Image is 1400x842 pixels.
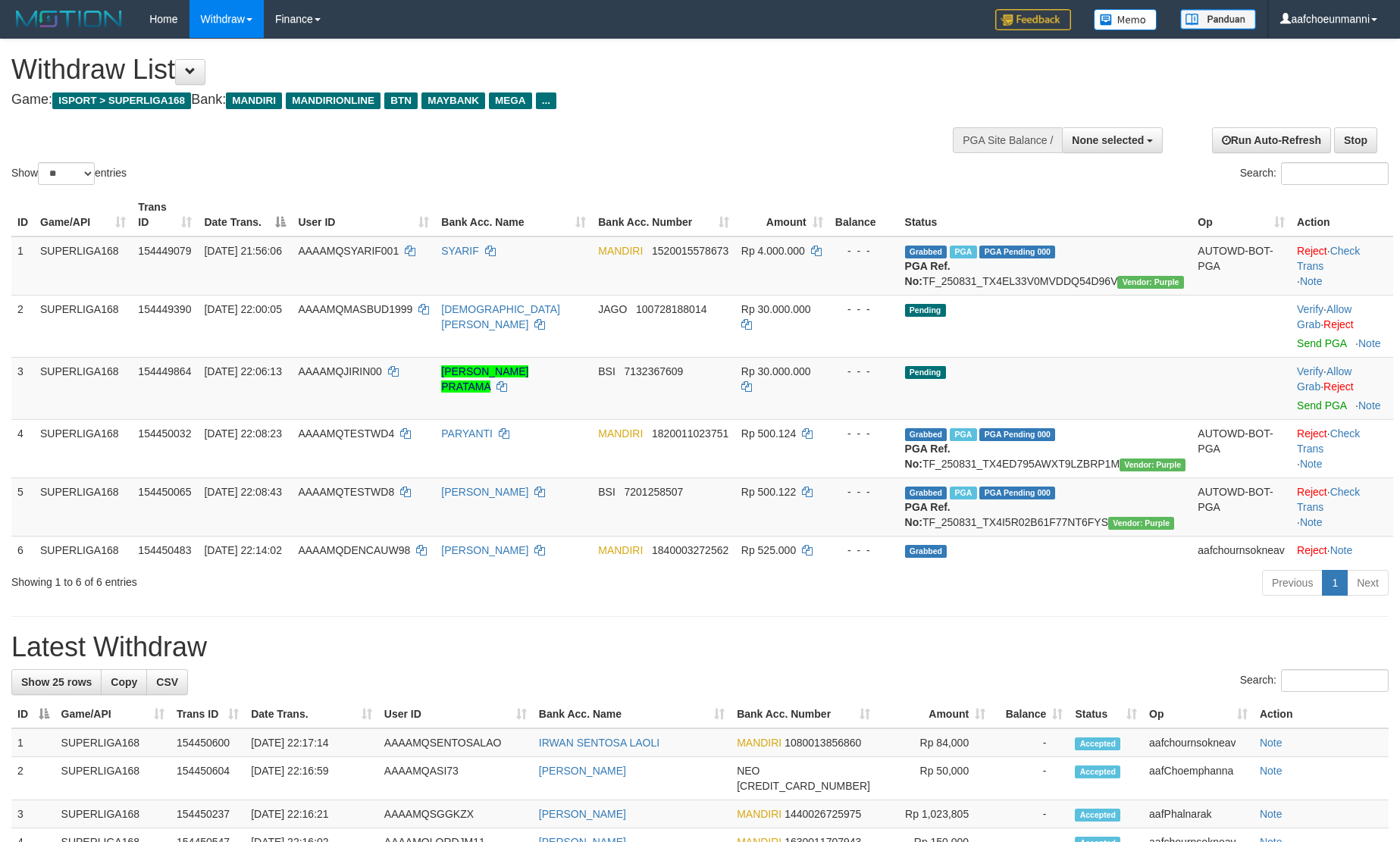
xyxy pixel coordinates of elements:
[138,303,191,315] span: 154449390
[101,669,147,695] a: Copy
[1291,357,1393,419] td: · ·
[421,92,485,109] span: MAYBANK
[245,700,378,728] th: Date Trans.: activate to sort column ascending
[245,728,378,757] td: [DATE] 22:17:14
[1297,486,1360,513] a: Check Trans
[1143,757,1254,800] td: aafChoemphanna
[876,700,991,728] th: Amount: activate to sort column ascending
[378,800,533,828] td: AAAAMQSGGKZX
[298,303,412,315] span: AAAAMQMASBUD1999
[835,543,893,558] div: - - -
[979,428,1055,441] span: PGA Pending
[995,9,1071,30] img: Feedback.jpg
[1062,127,1163,153] button: None selected
[899,477,1192,536] td: TF_250831_TX4I5R02B61F77NT6FYS
[55,700,171,728] th: Game/API: activate to sort column ascending
[1297,245,1360,272] a: Check Trans
[11,357,34,419] td: 3
[441,427,493,440] a: PARYANTI
[737,737,781,749] span: MANDIRI
[1192,193,1291,236] th: Op: activate to sort column ascending
[1075,737,1120,750] span: Accepted
[1192,536,1291,564] td: aafchournsokneav
[1297,427,1327,440] a: Reject
[204,365,281,377] span: [DATE] 22:06:13
[171,757,245,800] td: 154450604
[1291,295,1393,357] td: · ·
[11,757,55,800] td: 2
[11,55,918,85] h1: Withdraw List
[34,477,132,536] td: SUPERLIGA168
[741,486,796,498] span: Rp 500.122
[1347,570,1389,596] a: Next
[741,245,805,257] span: Rp 4.000.000
[598,365,615,377] span: BSI
[991,757,1069,800] td: -
[835,484,893,499] div: - - -
[378,700,533,728] th: User ID: activate to sort column ascending
[489,92,532,109] span: MEGA
[737,780,870,792] span: Copy 5859459297920950 to clipboard
[953,127,1062,153] div: PGA Site Balance /
[899,236,1192,296] td: TF_250831_TX4EL33V0MVDDQ54D96V
[950,487,976,499] span: Marked by aafmaleo
[1192,419,1291,477] td: AUTOWD-BOT-PGA
[204,427,281,440] span: [DATE] 22:08:23
[835,426,893,441] div: - - -
[741,544,796,556] span: Rp 525.000
[1075,765,1120,778] span: Accepted
[138,544,191,556] span: 154450483
[1297,486,1327,498] a: Reject
[991,800,1069,828] td: -
[34,357,132,419] td: SUPERLIGA168
[298,486,394,498] span: AAAAMQTESTWD8
[1297,427,1360,455] a: Check Trans
[991,728,1069,757] td: -
[598,544,643,556] span: MANDIRI
[1297,399,1346,412] a: Send PGA
[1254,700,1389,728] th: Action
[11,669,102,695] a: Show 25 rows
[171,700,245,728] th: Trans ID: activate to sort column ascending
[905,304,946,317] span: Pending
[539,737,659,749] a: IRWAN SENTOSA LAOLI
[950,246,976,258] span: Marked by aafchoeunmanni
[741,303,811,315] span: Rp 30.000.000
[735,193,829,236] th: Amount: activate to sort column ascending
[11,700,55,728] th: ID: activate to sort column descending
[441,245,479,257] a: SYARIF
[905,501,951,528] b: PGA Ref. No:
[1291,477,1393,536] td: · ·
[876,757,991,800] td: Rp 50,000
[1322,570,1348,596] a: 1
[11,419,34,477] td: 4
[592,193,735,236] th: Bank Acc. Number: activate to sort column ascending
[204,303,281,315] span: [DATE] 22:00:05
[835,243,893,258] div: - - -
[539,765,626,777] a: [PERSON_NAME]
[1260,765,1283,777] a: Note
[876,800,991,828] td: Rp 1,023,805
[737,808,781,820] span: MANDIRI
[55,757,171,800] td: SUPERLIGA168
[533,700,731,728] th: Bank Acc. Name: activate to sort column ascending
[132,193,198,236] th: Trans ID: activate to sort column ascending
[298,245,399,257] span: AAAAMQSYARIF001
[1240,669,1389,692] label: Search:
[598,486,615,498] span: BSI
[11,728,55,757] td: 1
[1260,737,1283,749] a: Note
[785,808,861,820] span: Copy 1440026725975 to clipboard
[905,246,947,258] span: Grabbed
[1291,419,1393,477] td: · ·
[1108,517,1174,530] span: Vendor URL: https://trx4.1velocity.biz
[905,443,951,470] b: PGA Ref. No:
[991,700,1069,728] th: Balance: activate to sort column ascending
[1117,276,1183,289] span: Vendor URL: https://trx4.1velocity.biz
[138,365,191,377] span: 154449864
[226,92,282,109] span: MANDIRI
[1358,337,1381,349] a: Note
[636,303,706,315] span: Copy 100728188014 to clipboard
[741,427,796,440] span: Rp 500.124
[55,800,171,828] td: SUPERLIGA168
